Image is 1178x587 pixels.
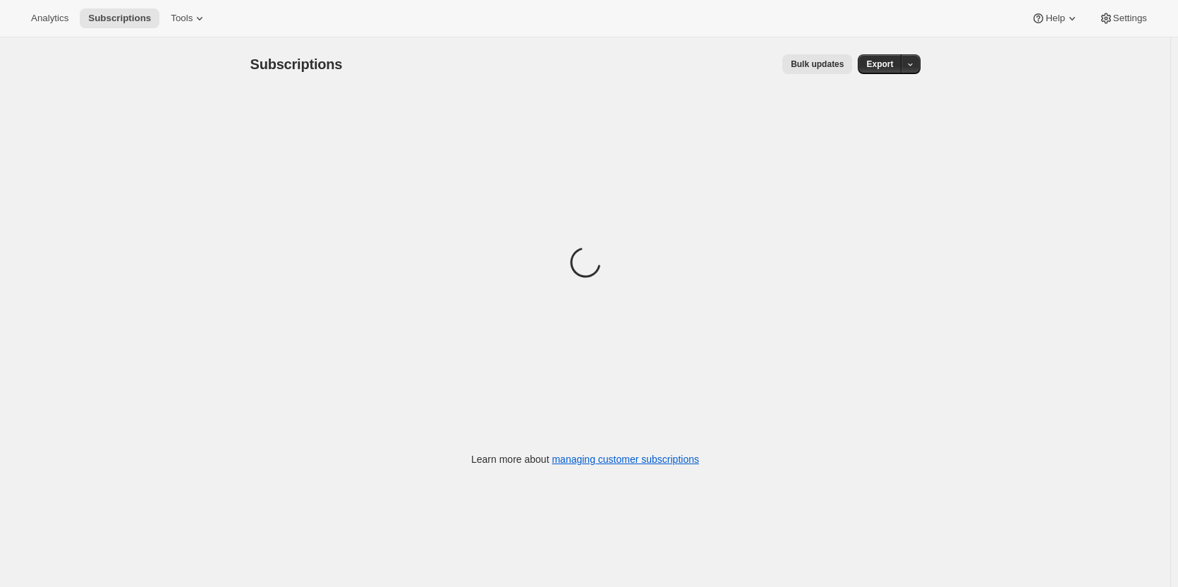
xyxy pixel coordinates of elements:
[80,8,159,28] button: Subscriptions
[88,13,151,24] span: Subscriptions
[791,59,844,70] span: Bulk updates
[471,452,699,466] p: Learn more about
[1113,13,1147,24] span: Settings
[162,8,215,28] button: Tools
[1091,8,1155,28] button: Settings
[552,454,699,465] a: managing customer subscriptions
[171,13,193,24] span: Tools
[250,56,343,72] span: Subscriptions
[31,13,68,24] span: Analytics
[1045,13,1064,24] span: Help
[782,54,852,74] button: Bulk updates
[858,54,901,74] button: Export
[23,8,77,28] button: Analytics
[866,59,893,70] span: Export
[1023,8,1087,28] button: Help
